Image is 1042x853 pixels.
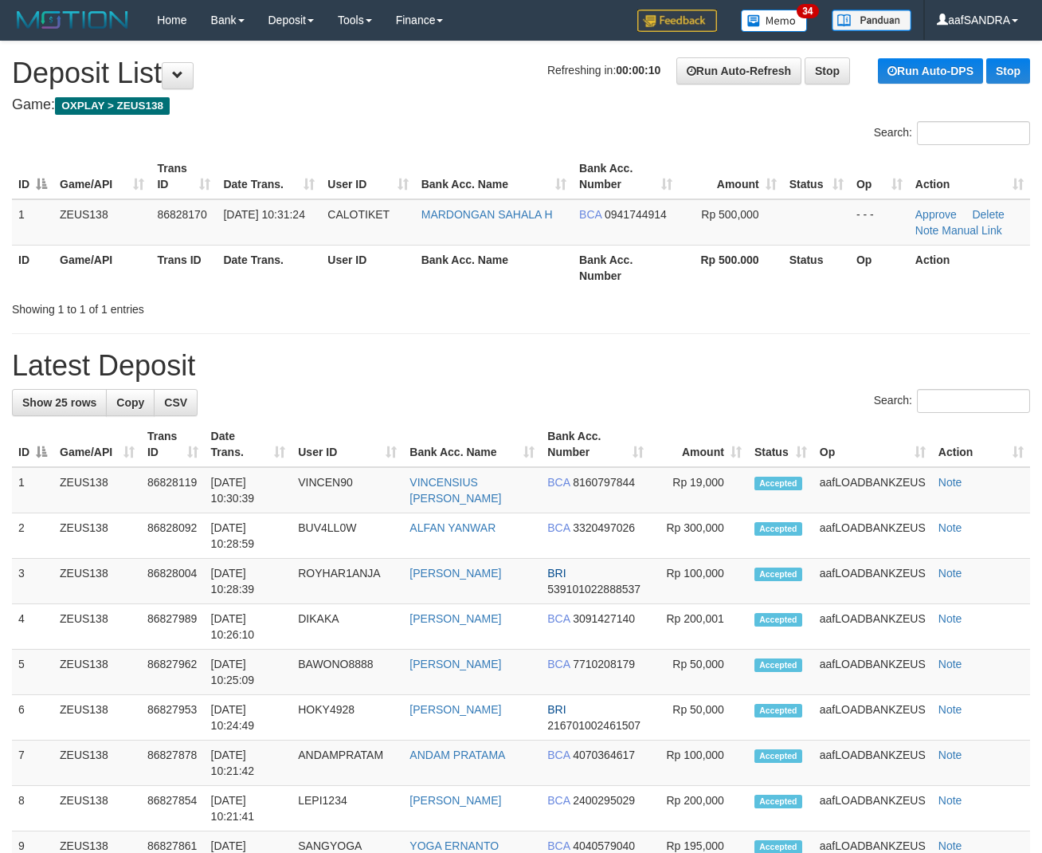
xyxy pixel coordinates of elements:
span: Copy 4070364617 to clipboard [573,749,635,761]
td: aafLOADBANKZEUS [813,741,932,786]
th: Date Trans. [217,245,321,290]
th: Bank Acc. Name: activate to sort column ascending [403,422,541,467]
span: Accepted [754,795,802,808]
span: BCA [547,749,570,761]
td: 86828119 [141,467,205,513]
span: Copy [116,396,144,409]
a: Run Auto-DPS [878,58,983,84]
span: Copy 216701002461507 to clipboard [547,719,640,732]
span: Copy 0941744914 to clipboard [605,208,667,221]
img: MOTION_logo.png [12,8,133,32]
a: Note [938,476,962,489]
th: Bank Acc. Number [573,245,679,290]
td: [DATE] 10:26:10 [205,604,292,650]
td: [DATE] 10:25:09 [205,650,292,695]
span: Accepted [754,749,802,763]
img: Feedback.jpg [637,10,717,32]
a: [PERSON_NAME] [409,612,501,625]
td: 6 [12,695,53,741]
td: 1 [12,199,53,246]
span: BCA [547,521,570,534]
th: Date Trans.: activate to sort column ascending [205,422,292,467]
td: [DATE] 10:30:39 [205,467,292,513]
a: VINCENSIUS [PERSON_NAME] [409,476,501,505]
td: 86827878 [141,741,205,786]
span: Accepted [754,477,802,490]
th: Action: activate to sort column ascending [932,422,1030,467]
td: Rp 50,000 [650,650,748,695]
a: [PERSON_NAME] [409,703,501,716]
a: Note [938,703,962,716]
th: Bank Acc. Number: activate to sort column ascending [541,422,650,467]
th: Bank Acc. Name: activate to sort column ascending [415,154,573,199]
span: BCA [579,208,601,221]
th: Op: activate to sort column ascending [850,154,909,199]
span: BCA [547,476,570,489]
td: Rp 100,000 [650,559,748,604]
a: CSV [154,389,198,416]
th: Op [850,245,909,290]
td: Rp 50,000 [650,695,748,741]
a: ALFAN YANWAR [409,521,496,534]
td: aafLOADBANKZEUS [813,695,932,741]
input: Search: [917,389,1030,413]
td: [DATE] 10:21:41 [205,786,292,831]
th: Trans ID [151,245,217,290]
td: - - - [850,199,909,246]
th: Amount: activate to sort column ascending [679,154,782,199]
td: [DATE] 10:28:39 [205,559,292,604]
span: Refreshing in: [547,64,660,77]
span: BRI [547,567,566,580]
th: ID: activate to sort column descending [12,422,53,467]
th: User ID: activate to sort column ascending [292,422,403,467]
th: Trans ID: activate to sort column ascending [151,154,217,199]
td: aafLOADBANKZEUS [813,650,932,695]
td: 86827854 [141,786,205,831]
label: Search: [874,121,1030,145]
td: HOKY4928 [292,695,403,741]
td: 86827989 [141,604,205,650]
span: BCA [547,612,570,625]
span: Copy 3320497026 to clipboard [573,521,635,534]
th: Game/API: activate to sort column ascending [53,422,141,467]
h4: Game: [12,97,1030,113]
a: MARDONGAN SAHALA H [421,208,553,221]
a: Approve [915,208,957,221]
td: Rp 19,000 [650,467,748,513]
th: Game/API [53,245,151,290]
td: 4 [12,604,53,650]
span: Copy 4040579040 to clipboard [573,839,635,852]
th: ID: activate to sort column descending [12,154,53,199]
a: Stop [986,58,1030,84]
span: Accepted [754,704,802,717]
th: Rp 500.000 [679,245,782,290]
a: Note [915,224,939,237]
td: BAWONO8888 [292,650,403,695]
a: Manual Link [942,224,1002,237]
th: User ID: activate to sort column ascending [321,154,414,199]
td: 1 [12,467,53,513]
td: ZEUS138 [53,604,141,650]
img: panduan.png [832,10,911,31]
td: DIKAKA [292,604,403,650]
a: YOGA ERNANTO [409,839,499,852]
td: ROYHAR1ANJA [292,559,403,604]
span: 34 [797,4,818,18]
span: Rp 500,000 [701,208,758,221]
span: Copy 2400295029 to clipboard [573,794,635,807]
th: ID [12,245,53,290]
td: ZEUS138 [53,695,141,741]
span: BCA [547,839,570,852]
a: Note [938,658,962,670]
a: Stop [805,57,850,85]
a: Delete [972,208,1004,221]
th: Bank Acc. Name [415,245,573,290]
th: Action [909,245,1030,290]
th: Status: activate to sort column ascending [748,422,813,467]
span: Copy 539101022888537 to clipboard [547,583,640,596]
th: Amount: activate to sort column ascending [650,422,748,467]
td: 2 [12,513,53,559]
input: Search: [917,121,1030,145]
td: aafLOADBANKZEUS [813,467,932,513]
td: aafLOADBANKZEUS [813,559,932,604]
